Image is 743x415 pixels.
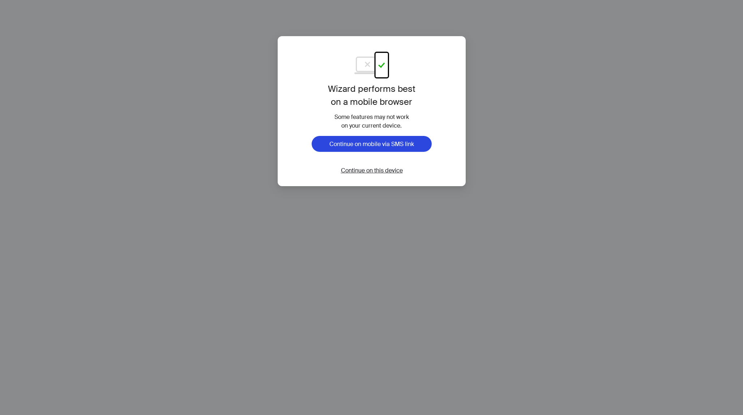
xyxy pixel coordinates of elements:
button: Continue on mobile via SMS link [312,136,432,152]
span: Continue on this device [341,167,402,174]
div: Some features may not work on your current device. [306,113,437,130]
h1: Wizard performs best on a mobile browser [306,82,437,108]
button: Continue on this device [335,166,408,175]
span: Continue on mobile via SMS link [329,140,414,148]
